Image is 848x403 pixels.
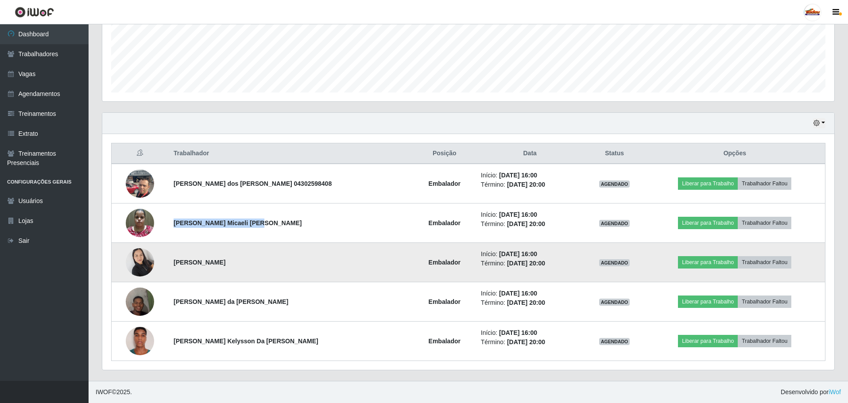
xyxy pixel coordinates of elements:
[481,338,579,347] li: Término:
[738,335,791,347] button: Trabalhador Faltou
[126,204,154,242] img: 1712714567127.jpeg
[481,180,579,189] li: Término:
[499,172,537,179] time: [DATE] 16:00
[481,219,579,229] li: Término:
[481,289,579,298] li: Início:
[499,329,537,336] time: [DATE] 16:00
[15,7,54,18] img: CoreUI Logo
[499,211,537,218] time: [DATE] 16:00
[738,217,791,229] button: Trabalhador Faltou
[599,299,630,306] span: AGENDADO
[499,290,537,297] time: [DATE] 16:00
[126,322,154,360] img: 1751767387736.jpeg
[481,298,579,307] li: Término:
[429,180,461,187] strong: Embalador
[429,259,461,266] strong: Embalador
[174,338,318,345] strong: [PERSON_NAME] Kelysson Da [PERSON_NAME]
[507,338,545,345] time: [DATE] 20:00
[507,260,545,267] time: [DATE] 20:00
[126,165,154,202] img: 1710346365517.jpeg
[174,259,225,266] strong: [PERSON_NAME]
[585,143,645,164] th: Status
[678,177,738,190] button: Liberar para Trabalho
[126,243,154,281] img: 1722007663957.jpeg
[126,276,154,327] img: 1722989327348.jpeg
[599,259,630,266] span: AGENDADO
[414,143,476,164] th: Posição
[481,171,579,180] li: Início:
[599,220,630,227] span: AGENDADO
[499,250,537,257] time: [DATE] 16:00
[476,143,585,164] th: Data
[481,328,579,338] li: Início:
[738,296,791,308] button: Trabalhador Faltou
[507,299,545,306] time: [DATE] 20:00
[429,338,461,345] strong: Embalador
[507,220,545,227] time: [DATE] 20:00
[738,177,791,190] button: Trabalhador Faltou
[599,180,630,188] span: AGENDADO
[168,143,414,164] th: Trabalhador
[781,388,841,397] span: Desenvolvido por
[429,298,461,305] strong: Embalador
[599,338,630,345] span: AGENDADO
[678,296,738,308] button: Liberar para Trabalho
[481,259,579,268] li: Término:
[429,219,461,226] strong: Embalador
[829,388,841,395] a: iWof
[678,256,738,269] button: Liberar para Trabalho
[96,388,112,395] span: IWOF
[678,335,738,347] button: Liberar para Trabalho
[481,210,579,219] li: Início:
[481,249,579,259] li: Início:
[645,143,825,164] th: Opções
[96,388,132,397] span: © 2025 .
[174,180,332,187] strong: [PERSON_NAME] dos [PERSON_NAME] 04302598408
[507,181,545,188] time: [DATE] 20:00
[174,219,302,226] strong: [PERSON_NAME] Micaeli [PERSON_NAME]
[738,256,791,269] button: Trabalhador Faltou
[678,217,738,229] button: Liberar para Trabalho
[174,298,288,305] strong: [PERSON_NAME] da [PERSON_NAME]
